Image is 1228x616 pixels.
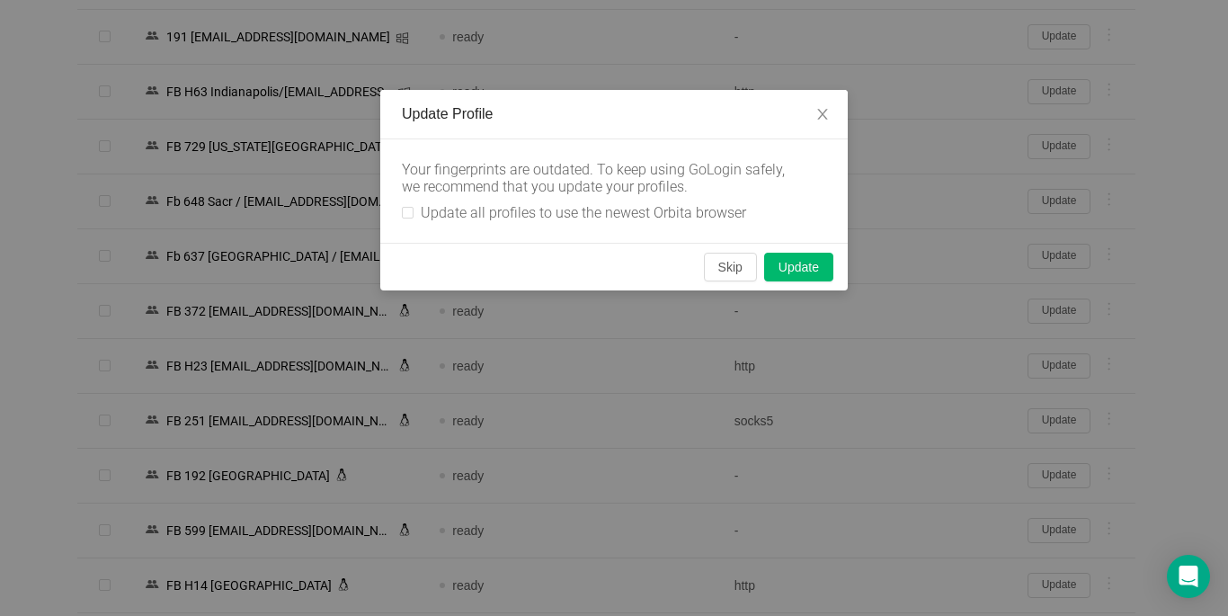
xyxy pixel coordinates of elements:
span: Update all profiles to use the newest Orbita browser [414,204,753,221]
button: Close [797,90,848,140]
div: Your fingerprints are outdated. To keep using GoLogin safely, we recommend that you update your p... [402,161,797,195]
div: Open Intercom Messenger [1167,555,1210,598]
div: Update Profile [402,104,826,124]
button: Skip [704,253,757,281]
i: icon: close [815,107,830,121]
button: Update [764,253,833,281]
